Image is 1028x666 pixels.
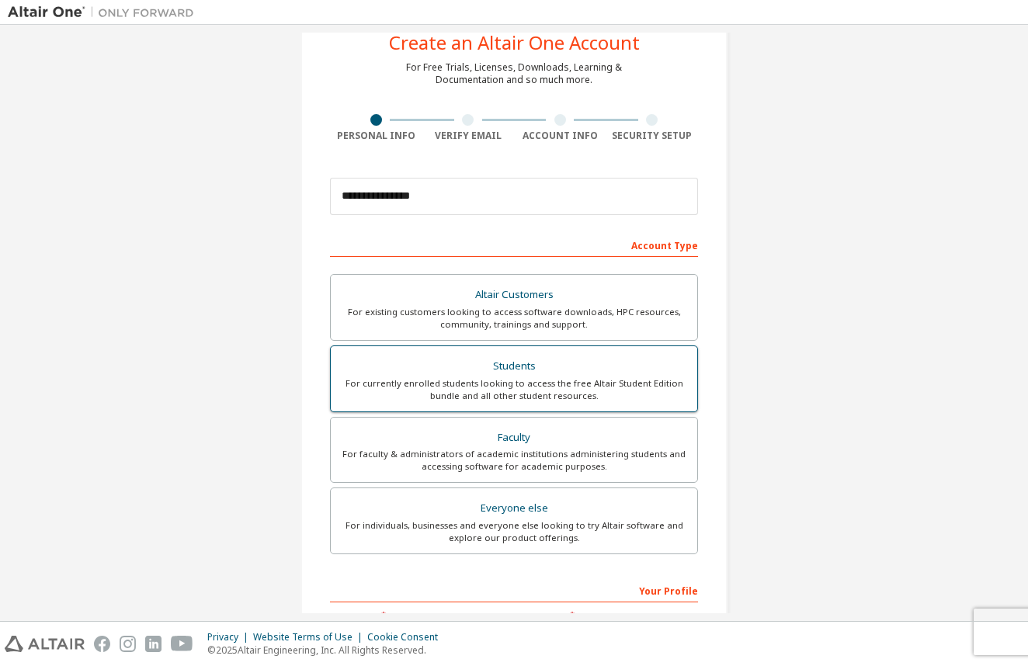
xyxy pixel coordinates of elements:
[94,636,110,652] img: facebook.svg
[340,498,688,519] div: Everyone else
[340,427,688,449] div: Faculty
[330,578,698,602] div: Your Profile
[519,610,698,623] label: Last Name
[340,356,688,377] div: Students
[406,61,622,86] div: For Free Trials, Licenses, Downloads, Learning & Documentation and so much more.
[120,636,136,652] img: instagram.svg
[367,631,447,643] div: Cookie Consent
[340,519,688,544] div: For individuals, businesses and everyone else looking to try Altair software and explore our prod...
[422,130,515,142] div: Verify Email
[330,130,422,142] div: Personal Info
[606,130,699,142] div: Security Setup
[145,636,161,652] img: linkedin.svg
[171,636,193,652] img: youtube.svg
[330,232,698,257] div: Account Type
[207,643,447,657] p: © 2025 Altair Engineering, Inc. All Rights Reserved.
[340,306,688,331] div: For existing customers looking to access software downloads, HPC resources, community, trainings ...
[340,284,688,306] div: Altair Customers
[330,610,509,623] label: First Name
[5,636,85,652] img: altair_logo.svg
[514,130,606,142] div: Account Info
[8,5,202,20] img: Altair One
[340,448,688,473] div: For faculty & administrators of academic institutions administering students and accessing softwa...
[389,33,640,52] div: Create an Altair One Account
[340,377,688,402] div: For currently enrolled students looking to access the free Altair Student Edition bundle and all ...
[253,631,367,643] div: Website Terms of Use
[207,631,253,643] div: Privacy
